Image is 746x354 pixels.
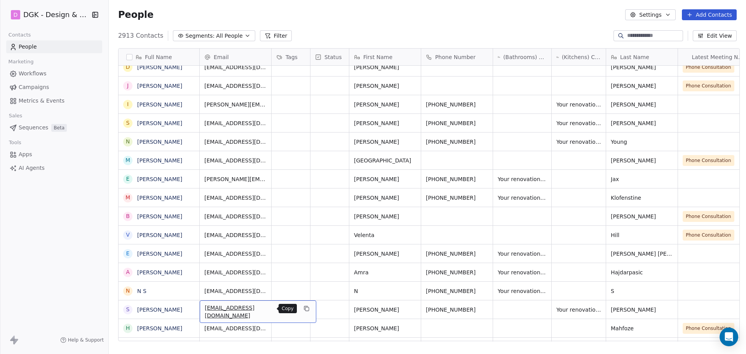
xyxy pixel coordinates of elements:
[354,63,416,71] span: [PERSON_NAME]
[426,138,488,146] span: [PHONE_NUMBER]
[498,269,547,276] span: Your renovation with a design and build firm will cost approximately $75,000 to $115,000
[204,324,267,332] span: [EMAIL_ADDRESS][DOMAIN_NAME]
[349,49,421,65] div: First Name
[493,49,551,65] div: (Bathrooms) Calculated Renovation Cost
[354,101,416,108] span: [PERSON_NAME]
[126,324,130,332] div: H
[125,156,130,164] div: M
[216,32,242,40] span: All People
[137,325,182,331] a: [PERSON_NAME]
[19,83,49,91] span: Campaigns
[51,124,67,132] span: Beta
[556,101,601,108] span: Your renovation with a design and build firm will cost approximately $98,000 to $133,000
[625,9,675,20] button: Settings
[6,162,102,174] a: AI Agents
[611,269,673,276] span: Hajdarpasic
[9,8,86,21] button: DDGK - Design & Build
[19,124,48,132] span: Sequences
[686,63,731,71] span: Phone Consultation
[6,81,102,94] a: Campaigns
[127,100,129,108] div: I
[204,287,267,295] span: [EMAIL_ADDRESS][DOMAIN_NAME]
[611,138,673,146] span: Young
[137,213,182,220] a: [PERSON_NAME]
[126,119,129,127] div: S
[354,82,416,90] span: [PERSON_NAME]
[556,119,601,127] span: Your renovation with a design and build firm will cost approximately $87,000 to $122,000
[556,306,601,314] span: Your renovation with a design and build firm will cost approximately $74,000 to $106,000
[354,138,416,146] span: [PERSON_NAME]
[354,269,416,276] span: Amra
[354,250,416,258] span: [PERSON_NAME]
[204,63,267,71] span: [EMAIL_ADDRESS][DOMAIN_NAME]
[354,119,416,127] span: [PERSON_NAME]
[185,32,214,40] span: Segments:
[426,250,488,258] span: [PHONE_NUMBER]
[692,53,744,61] span: Latest Meeting Name
[611,82,673,90] span: [PERSON_NAME]
[118,31,163,40] span: 2913 Contacts
[354,324,416,332] span: [PERSON_NAME]
[137,288,146,294] a: N S
[204,157,267,164] span: [EMAIL_ADDRESS][DOMAIN_NAME]
[126,138,130,146] div: N
[503,53,547,61] span: (Bathrooms) Calculated Renovation Cost
[205,304,297,319] span: [EMAIL_ADDRESS][DOMAIN_NAME]
[354,157,416,164] span: [GEOGRAPHIC_DATA]
[137,64,182,70] a: [PERSON_NAME]
[204,138,267,146] span: [EMAIL_ADDRESS][DOMAIN_NAME]
[354,194,416,202] span: [PERSON_NAME]
[611,250,673,258] span: [PERSON_NAME] [PERSON_NAME]
[354,213,416,220] span: [PERSON_NAME]
[6,67,102,80] a: Workflows
[354,287,416,295] span: N
[611,101,673,108] span: [PERSON_NAME]
[611,63,673,71] span: [PERSON_NAME]
[686,324,731,332] span: Phone Consultation
[611,324,673,332] span: Mahfoze
[498,175,547,183] span: Your renovation with a design and build firm will cost approximately $45,000 to $85,000
[720,328,738,346] div: Open Intercom Messenger
[126,249,129,258] div: E
[127,82,129,90] div: J
[19,70,47,78] span: Workflows
[562,53,601,61] span: (Kitchens) Calculated Renovation Cost
[204,231,267,239] span: [EMAIL_ADDRESS][DOMAIN_NAME]
[498,194,547,202] span: Your renovation with a design and build firm will cost approximately $75,000 to $115,000
[354,231,416,239] span: Velenta
[363,53,392,61] span: First Name
[137,83,182,89] a: [PERSON_NAME]
[683,17,689,98] img: Calendly
[611,157,673,164] span: [PERSON_NAME]
[200,49,271,65] div: Email
[137,269,182,276] a: [PERSON_NAME]
[686,82,731,90] span: Phone Consultation
[5,110,26,122] span: Sales
[686,213,731,220] span: Phone Consultation
[137,251,182,257] a: [PERSON_NAME]
[19,164,45,172] span: AI Agents
[118,9,153,21] span: People
[19,43,37,51] span: People
[126,305,129,314] div: S
[426,119,488,127] span: [PHONE_NUMBER]
[354,306,416,314] span: [PERSON_NAME]
[611,175,673,183] span: Jax
[682,9,737,20] button: Add Contacts
[125,63,130,71] div: D
[693,30,737,41] button: Edit View
[426,101,488,108] span: [PHONE_NUMBER]
[426,287,488,295] span: [PHONE_NUMBER]
[5,137,24,148] span: Tools
[611,231,673,239] span: Hill
[126,212,130,220] div: B
[556,138,601,146] span: Your renovation with a design and build firm will cost approximately $68,000 to $98,000
[126,175,129,183] div: E
[204,175,267,183] span: [PERSON_NAME][EMAIL_ADDRESS][DOMAIN_NAME]
[498,250,547,258] span: Your renovation with a design and build firm will cost approximately $75,000 to $115,000
[137,120,182,126] a: [PERSON_NAME]
[137,157,182,164] a: [PERSON_NAME]
[6,148,102,161] a: Apps
[204,194,267,202] span: [EMAIL_ADDRESS][DOMAIN_NAME]
[552,49,606,65] div: (Kitchens) Calculated Renovation Cost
